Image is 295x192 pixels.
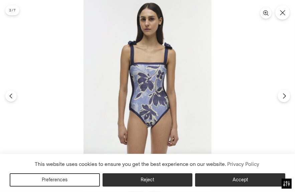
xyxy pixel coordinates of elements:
button: Accept [195,173,285,187]
button: Zoom [260,7,272,19]
button: Next [278,90,290,102]
span: This website uses cookies to ensure you get the best experience on our website. [35,161,226,167]
button: Preferences [10,173,100,187]
button: Reject [103,173,193,187]
a: Privacy Policy (opens in a new tab) [226,159,260,169]
button: Close [275,5,290,20]
div: 2 / 7 [5,5,19,15]
button: Previous [5,90,17,102]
